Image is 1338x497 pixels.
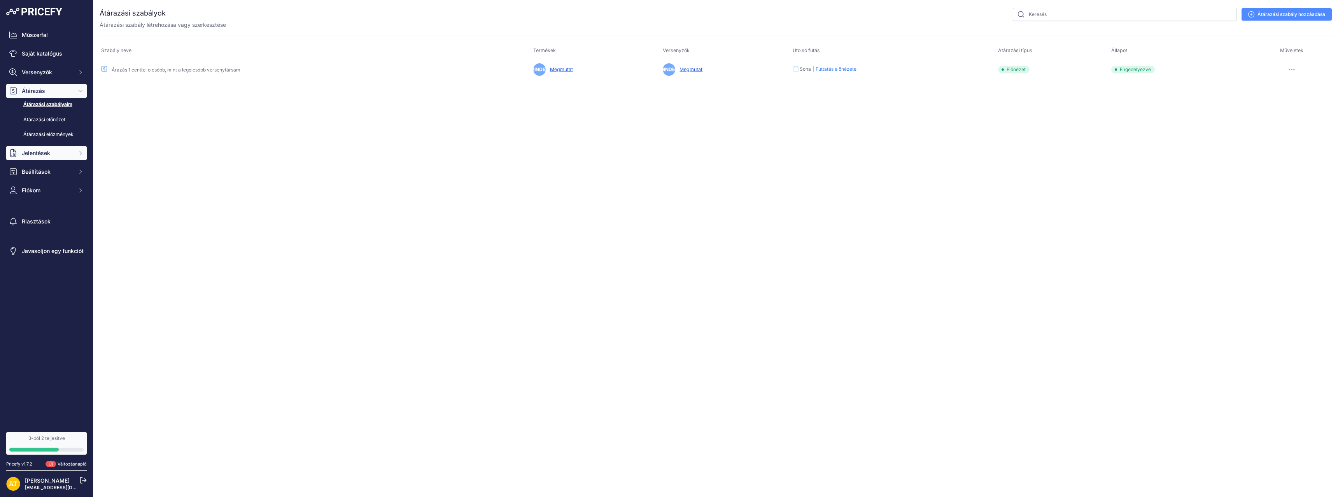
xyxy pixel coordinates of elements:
font: 3-ból 2 teljesítve [28,435,65,441]
font: Átárazási szabályaim [23,101,72,107]
a: Árazás 1 centtel olcsóbb, mint a legolcsóbb versenytársam [112,67,240,73]
font: Termékek [533,47,556,53]
button: Jelentések [6,146,87,160]
button: Beállítások [6,165,87,179]
font: Soha [800,66,811,72]
input: Keresés [1013,8,1237,21]
img: Pricefy logó [6,8,62,16]
font: Előnézet [1007,66,1026,72]
font: Átárazási szabály létrehozása vagy szerkesztése [100,21,226,28]
button: Futtatás előnézete [816,66,856,72]
a: Változásnapló [58,461,87,467]
font: Javasoljon egy funkciót [22,248,84,254]
a: Átárazási előnézet [6,113,87,127]
a: 3-ból 2 teljesítve [6,432,87,455]
font: Átárazási típus [998,47,1032,53]
font: MINDEN [660,66,678,72]
font: | [813,66,814,72]
a: Riasztások [6,214,87,228]
a: Saját katalógus [6,47,87,61]
font: Pricefy v1.7.2 [6,461,32,467]
font: Új [49,461,53,467]
nav: Oldalsáv [6,28,87,423]
font: Átárazási szabály hozzáadása [1257,11,1325,17]
a: Átárazási szabályaim [6,98,87,112]
a: [EMAIL_ADDRESS][DOMAIN_NAME] [25,485,106,490]
a: Átárazási előzmények [6,128,87,141]
font: Jelentések [22,150,50,156]
a: [PERSON_NAME] [25,477,70,484]
font: Fiókom [22,187,40,194]
font: Átárazás [22,87,45,94]
a: Megmutat [547,66,573,72]
font: Állapot [1111,47,1127,53]
font: Utolsó futás [793,47,820,53]
font: Műszerfal [22,31,48,38]
a: Műszerfal [6,28,87,42]
a: Javasoljon egy funkciót [6,244,87,258]
font: MINDEN [530,66,549,72]
font: Versenyzők [663,47,690,53]
font: Riasztások [22,218,51,225]
font: Átárazási előnézet [23,117,65,122]
button: Átárazás [6,84,87,98]
font: Versenyzők [22,69,52,75]
font: Átárazási előzmények [23,131,74,137]
button: Versenyzők [6,65,87,79]
a: Megmutat [676,66,702,72]
font: Szabály neve [101,47,131,53]
font: Műveletek [1280,47,1303,53]
font: Megmutat [550,66,573,72]
font: Megmutat [680,66,702,72]
font: Engedélyezve [1120,66,1151,72]
button: Fiókom [6,183,87,197]
font: Átárazási szabályok [100,9,166,17]
a: Átárazási szabály hozzáadása [1242,8,1332,21]
font: Saját katalógus [22,50,62,57]
font: Beállítások [22,168,51,175]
